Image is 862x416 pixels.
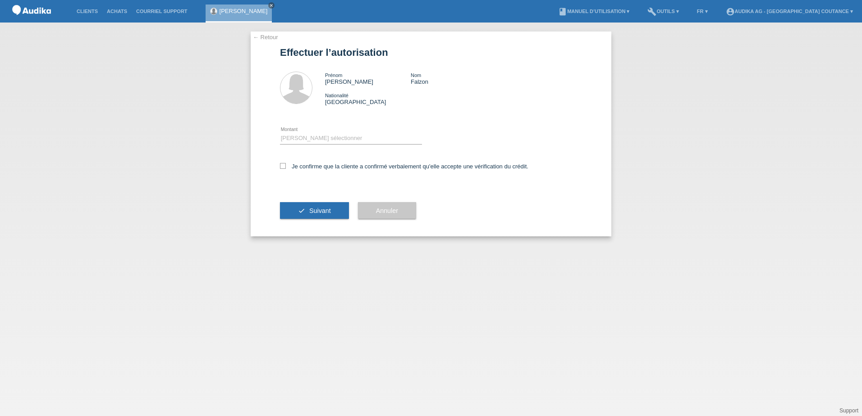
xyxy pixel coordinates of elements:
div: [PERSON_NAME] [325,72,411,85]
i: account_circle [726,7,735,16]
a: Support [839,407,858,414]
span: Prénom [325,72,343,78]
a: ← Retour [253,34,278,41]
span: Suivant [309,207,331,214]
h1: Effectuer l’autorisation [280,47,582,58]
a: Achats [102,9,132,14]
a: Clients [72,9,102,14]
a: POS — MF Group [9,18,54,24]
button: check Suivant [280,202,349,219]
i: check [298,207,305,214]
span: Annuler [376,207,398,214]
div: [GEOGRAPHIC_DATA] [325,92,411,105]
a: [PERSON_NAME] [220,8,268,14]
i: book [558,7,567,16]
label: Je confirme que la cliente a confirmé verbalement qu'elle accepte une vérification du crédit. [280,163,528,170]
i: build [647,7,656,16]
button: Annuler [358,202,416,219]
div: Falzon [411,72,496,85]
i: close [269,3,274,8]
a: account_circleAudika AG - [GEOGRAPHIC_DATA] Coutance ▾ [721,9,857,14]
span: Nationalité [325,93,348,98]
span: Nom [411,72,421,78]
a: close [268,2,275,9]
a: FR ▾ [692,9,712,14]
a: buildOutils ▾ [643,9,683,14]
a: Courriel Support [132,9,192,14]
a: bookManuel d’utilisation ▾ [554,9,634,14]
